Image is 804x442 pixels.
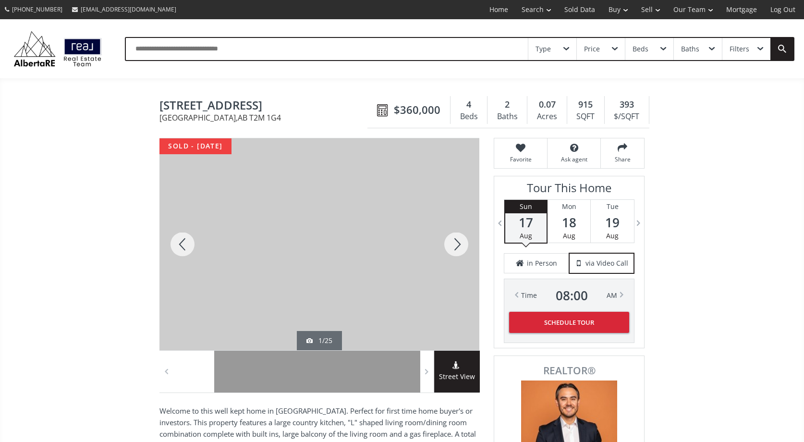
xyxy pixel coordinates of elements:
button: Schedule Tour [509,312,629,333]
div: Filters [730,46,749,52]
span: 08 : 00 [556,289,588,302]
div: 1/25 [306,336,332,345]
span: 915 [578,98,593,111]
span: [PHONE_NUMBER] [12,5,62,13]
div: Price [584,46,600,52]
span: 1333 20 Avenue NW [159,99,372,114]
span: in Person [527,258,557,268]
span: Favorite [499,155,542,163]
div: Time AM [521,289,617,302]
span: [EMAIL_ADDRESS][DOMAIN_NAME] [81,5,176,13]
div: 2 [492,98,522,111]
div: Tue [591,200,634,213]
img: Logo [10,29,106,69]
div: Beds [455,110,482,124]
span: 19 [591,216,634,229]
div: 4 [455,98,482,111]
div: sold - [DATE] [159,138,231,154]
span: Ask agent [552,155,596,163]
span: Aug [606,231,619,240]
div: Mon [548,200,590,213]
span: Street View [434,371,480,382]
div: Acres [532,110,561,124]
div: SQFT [572,110,599,124]
h3: Tour This Home [504,181,634,199]
div: 393 [609,98,644,111]
span: Share [606,155,639,163]
div: 0.07 [532,98,561,111]
div: Type [536,46,551,52]
span: Aug [563,231,575,240]
a: [EMAIL_ADDRESS][DOMAIN_NAME] [67,0,181,18]
div: Beds [633,46,648,52]
div: Baths [681,46,699,52]
span: [GEOGRAPHIC_DATA] , AB T2M 1G4 [159,114,372,122]
span: 18 [548,216,590,229]
span: 17 [505,216,547,229]
div: Sun [505,200,547,213]
div: 1333 20 Avenue NW Calgary, AB T2M 1G4 - Photo 1 of 25 [159,138,479,350]
div: $/SQFT [609,110,644,124]
span: via Video Call [585,258,628,268]
span: Aug [520,231,532,240]
span: $360,000 [394,102,440,117]
span: REALTOR® [505,366,633,376]
div: Baths [492,110,522,124]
